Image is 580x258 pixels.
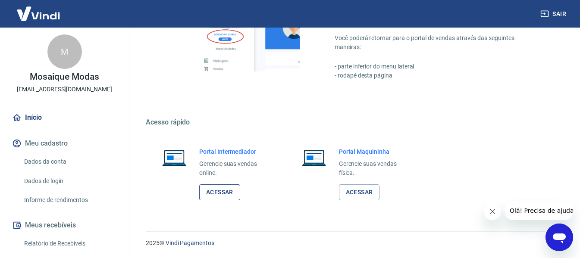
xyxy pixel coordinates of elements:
iframe: Mensagem da empresa [505,201,573,220]
p: 2025 © [146,239,559,248]
img: Imagem de um notebook aberto [156,147,192,168]
iframe: Fechar mensagem [484,203,501,220]
button: Meus recebíveis [10,216,119,235]
button: Meu cadastro [10,134,119,153]
h5: Acesso rápido [146,118,559,127]
p: - parte inferior do menu lateral [335,62,539,71]
a: Informe de rendimentos [21,191,119,209]
iframe: Botão para abrir a janela de mensagens [546,224,573,251]
h6: Portal Maquininha [339,147,410,156]
a: Dados da conta [21,153,119,171]
a: Acessar [339,184,380,200]
a: Dados de login [21,172,119,190]
p: Você poderá retornar para o portal de vendas através das seguintes maneiras: [335,34,539,52]
img: Imagem de um notebook aberto [296,147,332,168]
h6: Portal Intermediador [199,147,270,156]
a: Início [10,108,119,127]
button: Sair [539,6,570,22]
span: Olá! Precisa de ajuda? [5,6,72,13]
div: M [47,34,82,69]
a: Relatório de Recebíveis [21,235,119,252]
p: Mosaique Modas [30,72,99,81]
img: Vindi [10,0,66,27]
a: Acessar [199,184,240,200]
p: [EMAIL_ADDRESS][DOMAIN_NAME] [17,85,112,94]
a: Vindi Pagamentos [166,239,214,246]
p: Gerencie suas vendas online. [199,159,270,177]
p: - rodapé desta página [335,71,539,80]
p: Gerencie suas vendas física. [339,159,410,177]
